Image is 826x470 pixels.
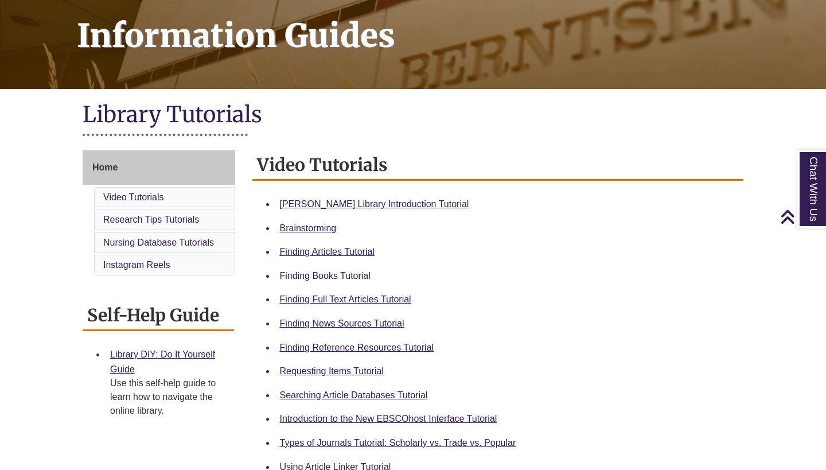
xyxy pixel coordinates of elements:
span: Home [92,162,118,172]
a: [PERSON_NAME] Library Introduction Tutorial [280,199,469,209]
a: Brainstorming [280,223,337,233]
div: Guide Page Menu [83,150,235,278]
a: Searching Article Databases Tutorial [280,390,428,400]
h1: Library Tutorials [83,100,743,131]
a: Introduction to the New EBSCOhost Interface Tutorial [280,414,497,424]
a: Finding Reference Resources Tutorial [280,343,434,352]
a: Instagram Reels [103,260,170,270]
a: Research Tips Tutorials [103,215,199,224]
a: Nursing Database Tutorials [103,238,214,247]
a: Finding Full Text Articles Tutorial [280,294,411,304]
a: Types of Journals Tutorial: Scholarly vs. Trade vs. Popular [280,438,516,448]
a: Video Tutorials [103,192,164,202]
h2: Video Tutorials [252,150,744,181]
a: Finding News Sources Tutorial [280,318,404,328]
h2: Self-Help Guide [83,301,234,331]
a: Home [83,150,235,185]
a: Finding Books Tutorial [280,271,371,281]
a: Back to Top [780,209,823,224]
a: Finding Articles Tutorial [280,247,375,257]
a: Requesting Items Tutorial [280,366,384,376]
div: Use this self-help guide to learn how to navigate the online library. [110,376,225,418]
a: Library DIY: Do It Yourself Guide [110,349,215,374]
